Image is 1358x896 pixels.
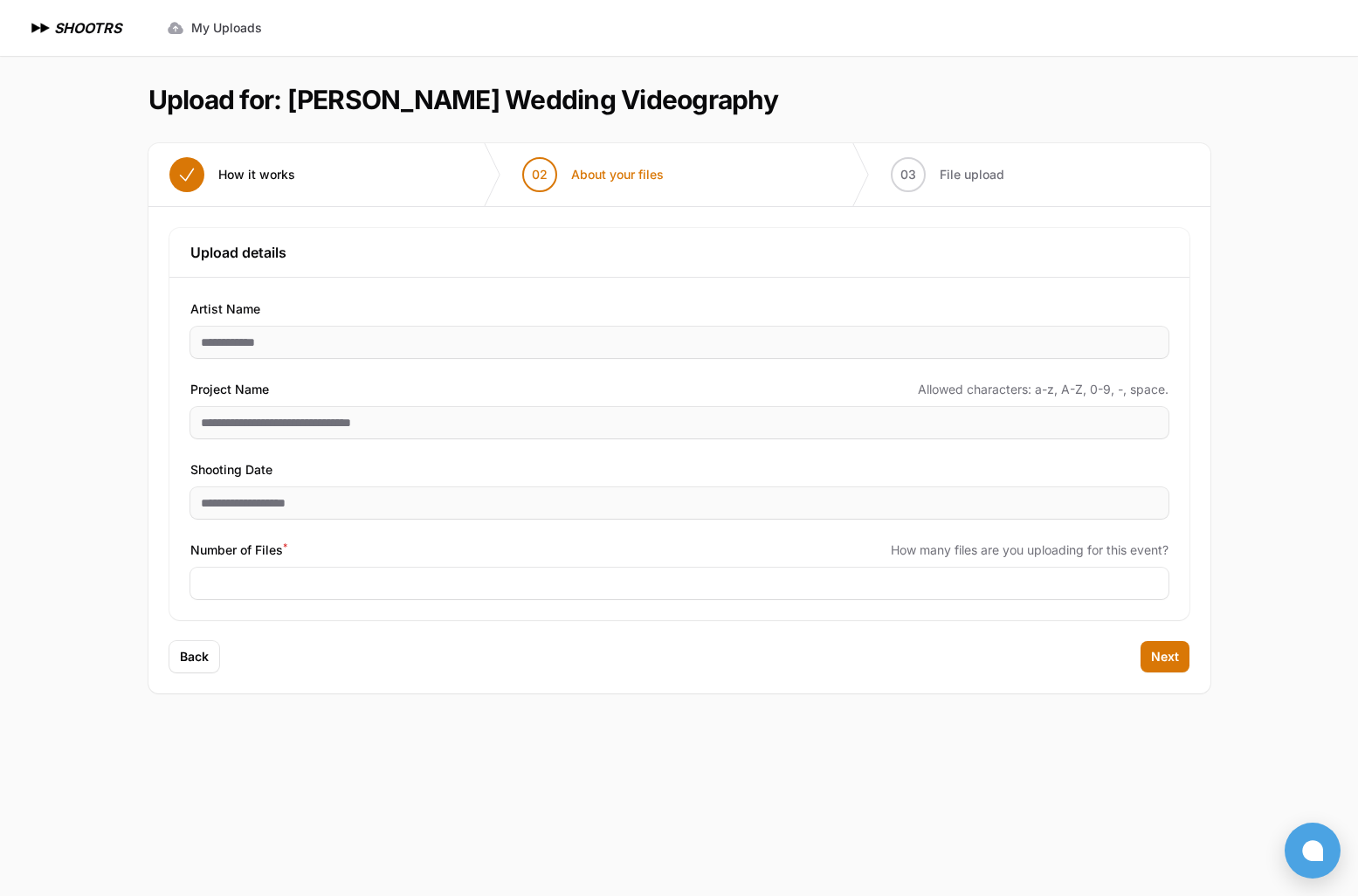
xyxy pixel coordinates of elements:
span: Project Name [190,379,269,400]
a: SHOOTRS SHOOTRS [28,17,121,38]
button: Next [1141,641,1189,672]
span: 03 [900,166,916,183]
span: Next [1151,648,1179,665]
h1: SHOOTRS [54,17,121,38]
span: How it works [218,166,295,183]
button: How it works [148,143,316,206]
span: File upload [940,166,1004,183]
h1: Upload for: [PERSON_NAME] Wedding Videography [148,84,778,115]
span: Shooting Date [190,459,272,480]
span: My Uploads [191,19,262,37]
span: Back [180,648,209,665]
h3: Upload details [190,242,1168,263]
button: 02 About your files [501,143,685,206]
img: SHOOTRS [28,17,54,38]
span: 02 [532,166,548,183]
a: My Uploads [156,12,272,44]
span: About your files [571,166,664,183]
button: 03 File upload [870,143,1025,206]
span: How many files are you uploading for this event? [891,541,1168,559]
span: Number of Files [190,540,287,561]
span: Allowed characters: a-z, A-Z, 0-9, -, space. [918,381,1168,398]
button: Back [169,641,219,672]
button: Open chat window [1285,823,1341,879]
span: Artist Name [190,299,260,320]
